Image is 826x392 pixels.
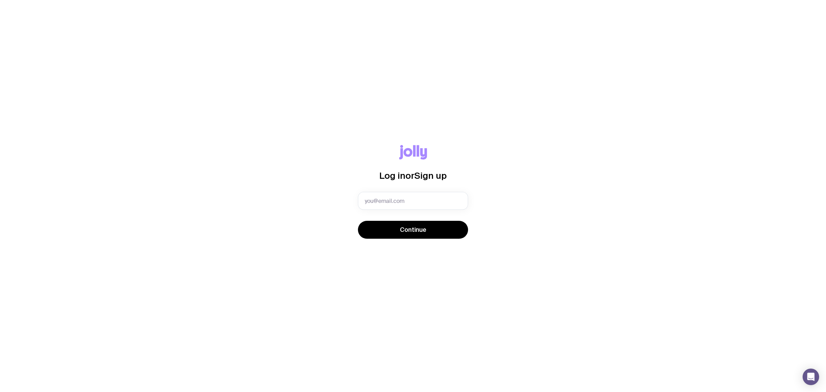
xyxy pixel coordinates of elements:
span: or [405,171,414,180]
div: Open Intercom Messenger [803,369,819,385]
span: Continue [400,226,426,234]
span: Sign up [414,171,447,180]
button: Continue [358,221,468,239]
span: Log in [379,171,405,180]
input: you@email.com [358,192,468,210]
